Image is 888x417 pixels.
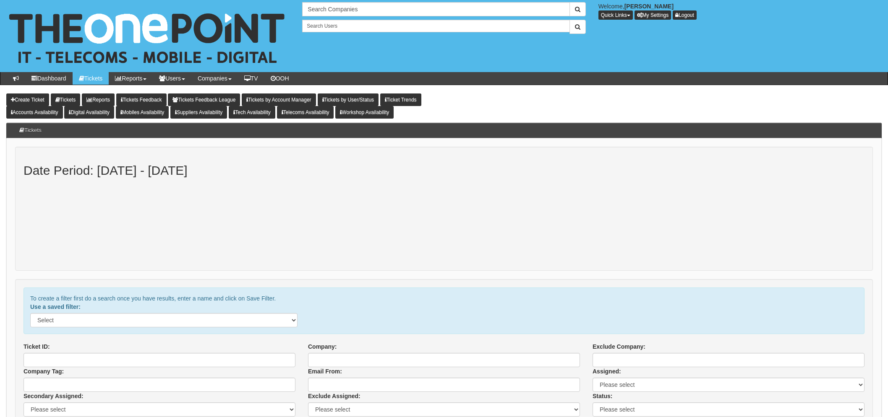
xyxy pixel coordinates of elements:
[24,392,84,400] label: Secondary Assigned:
[264,72,295,85] a: OOH
[30,294,858,303] p: To create a filter first do a search once you have results, enter a name and click on Save Filter.
[238,72,264,85] a: TV
[24,342,50,351] label: Ticket ID:
[593,367,621,376] label: Assigned:
[335,106,394,119] a: Workshop Availability
[308,342,337,351] label: Company:
[635,10,671,20] a: My Settings
[24,163,864,177] h2: Date Period: [DATE] - [DATE]
[170,106,227,119] a: Suppliers Availability
[25,72,73,85] a: Dashboard
[302,2,569,16] input: Search Companies
[308,392,360,400] label: Exclude Assigned:
[277,106,334,119] a: Telecoms Availability
[109,72,153,85] a: Reports
[380,93,421,106] a: Ticket Trends
[624,3,674,10] b: [PERSON_NAME]
[6,93,49,106] a: Create Ticket
[229,106,275,119] a: Tech Availability
[593,342,645,351] label: Exclude Company:
[116,106,169,119] a: Mobiles Availability
[73,72,109,85] a: Tickets
[242,93,316,106] a: Tickets by Account Manager
[64,106,114,119] a: Digital Availability
[116,93,167,106] a: Tickets Feedback
[592,2,888,20] div: Welcome,
[308,367,342,376] label: Email From:
[6,106,63,119] a: Accounts Availability
[24,367,64,376] label: Company Tag:
[168,93,240,106] a: Tickets Feedback League
[673,10,697,20] a: Logout
[191,72,238,85] a: Companies
[302,20,569,32] input: Search Users
[15,123,46,137] h3: Tickets
[30,303,81,311] label: Use a saved filter:
[153,72,191,85] a: Users
[318,93,379,106] a: Tickets by User/Status
[51,93,81,106] a: Tickets
[593,392,612,400] label: Status:
[598,10,633,20] button: Quick Links
[82,93,115,106] a: Reports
